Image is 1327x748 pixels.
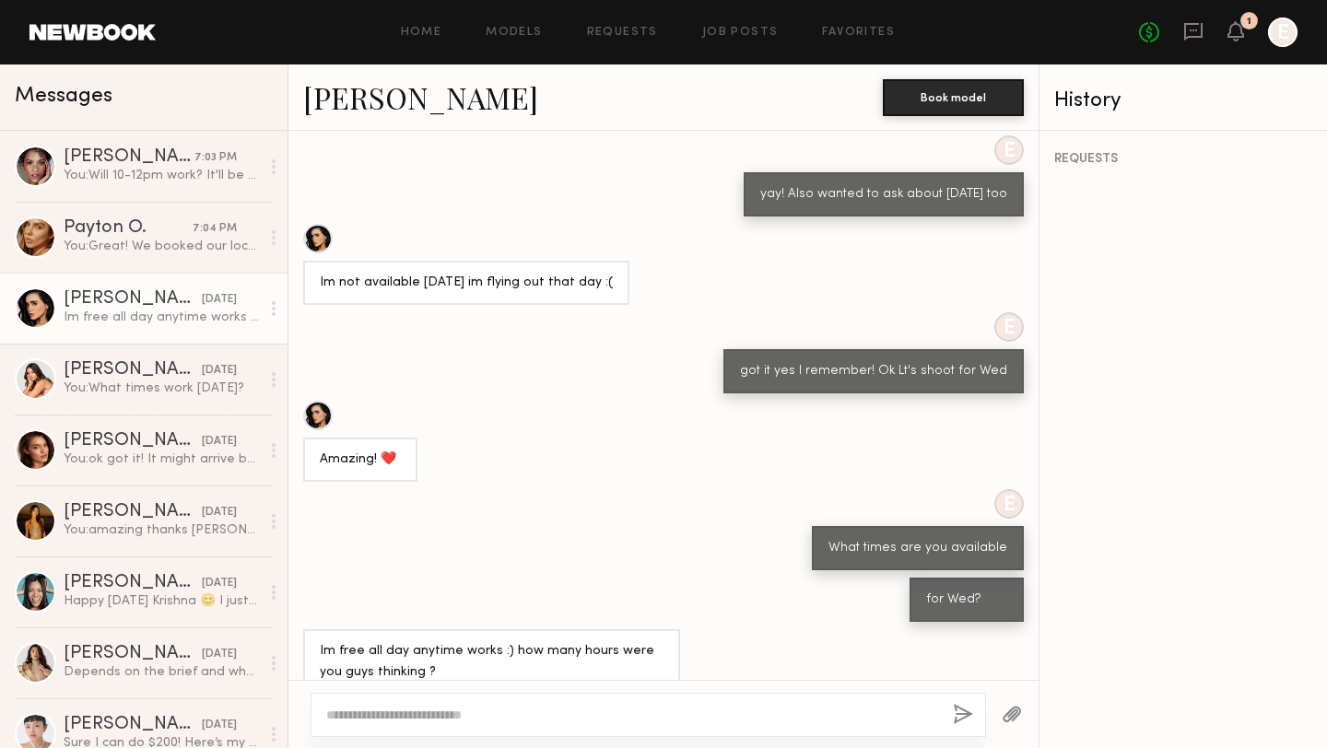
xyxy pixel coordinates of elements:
[64,503,202,521] div: [PERSON_NAME]
[822,27,895,39] a: Favorites
[64,592,260,610] div: Happy [DATE] Krishna 😊 I just wanted to check in and see if you had any updates on the shoot next...
[202,291,237,309] div: [DATE]
[64,450,260,468] div: You: ok got it! It might arrive by this weekend as the product is just getting sent out. It's com...
[202,433,237,450] div: [DATE]
[202,575,237,592] div: [DATE]
[587,27,658,39] a: Requests
[64,663,260,681] div: Depends on the brief and what is being asked by typically $450-$500
[64,380,260,397] div: You: What times work [DATE]?
[828,538,1007,559] div: What times are you available
[401,27,442,39] a: Home
[64,309,260,326] div: Im free all day anytime works :) how many hours were you guys thinking ?
[320,273,613,294] div: Im not available [DATE] im flying out that day :(
[64,219,193,238] div: Payton O.
[64,645,202,663] div: [PERSON_NAME]
[64,361,202,380] div: [PERSON_NAME]
[15,86,112,107] span: Messages
[320,641,663,684] div: Im free all day anytime works :) how many hours were you guys thinking ?
[1268,18,1298,47] a: E
[64,238,260,255] div: You: Great! We booked our location For [DATE]. Does 12-2pm work?
[64,521,260,539] div: You: amazing thanks [PERSON_NAME]! Will get that shipped to you
[320,450,401,471] div: Amazing! ❤️
[202,362,237,380] div: [DATE]
[202,717,237,734] div: [DATE]
[1247,17,1251,27] div: 1
[193,220,237,238] div: 7:04 PM
[883,79,1024,116] button: Book model
[883,88,1024,104] a: Book model
[202,646,237,663] div: [DATE]
[740,361,1007,382] div: got it yes I remember! Ok Lt's shoot for Wed
[702,27,779,39] a: Job Posts
[64,290,202,309] div: [PERSON_NAME]
[303,77,538,117] a: [PERSON_NAME]
[64,167,260,184] div: You: Will 10-12pm work? It'll be at a downtown LA studio location :)
[1054,90,1312,111] div: History
[194,149,237,167] div: 7:03 PM
[760,184,1007,205] div: yay! Also wanted to ask about [DATE] too
[64,574,202,592] div: [PERSON_NAME]
[926,590,1007,611] div: for Wed?
[486,27,542,39] a: Models
[64,716,202,734] div: [PERSON_NAME]
[1054,153,1312,166] div: REQUESTS
[202,504,237,521] div: [DATE]
[64,148,194,167] div: [PERSON_NAME]
[64,432,202,450] div: [PERSON_NAME]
